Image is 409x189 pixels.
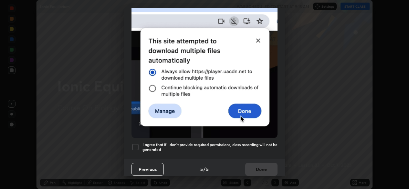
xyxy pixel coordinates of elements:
h5: I agree that if I don't provide required permissions, class recording will not be generated [142,142,278,152]
h4: 5 [206,166,209,173]
h4: / [204,166,205,173]
button: Previous [131,163,164,176]
h4: 5 [200,166,203,173]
